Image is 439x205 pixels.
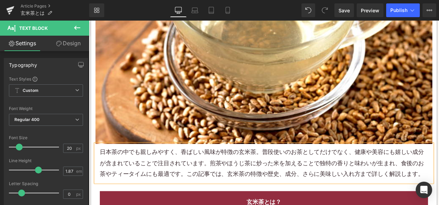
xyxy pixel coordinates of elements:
span: Publish [390,8,407,13]
span: em [76,169,82,173]
span: px [76,192,82,196]
b: Regular 400 [14,117,40,122]
a: Laptop [187,3,203,17]
div: Open Intercom Messenger [416,182,432,198]
span: Preview [361,7,379,14]
a: Article Pages [21,3,89,9]
span: px [76,146,82,150]
p: 日本茶の中でも親しみやすく、香ばしい風味が特徴の玄米茶。普段使いのお茶としてだけでなく、健康や美容にも嬉しい成分が含まれていることで注目されています。煎茶やほうじ茶に炒った米を加えることで独特の... [13,150,402,188]
button: Redo [318,3,332,17]
button: Publish [386,3,420,17]
span: Save [339,7,350,14]
div: Font Weight [9,106,83,111]
a: Tablet [203,3,219,17]
span: 玄米茶とは [21,10,45,16]
div: Letter Spacing [9,181,83,186]
div: Typography [9,58,37,68]
a: Desktop [170,3,187,17]
div: Font Size [9,135,83,140]
a: Design [46,36,91,51]
div: Line Height [9,158,83,163]
a: Mobile [219,3,236,17]
a: New Library [89,3,104,17]
div: Text Styles [9,76,83,82]
b: Custom [23,88,38,94]
span: Text Block [19,25,48,31]
button: Undo [301,3,315,17]
button: More [423,3,436,17]
a: Preview [357,3,383,17]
